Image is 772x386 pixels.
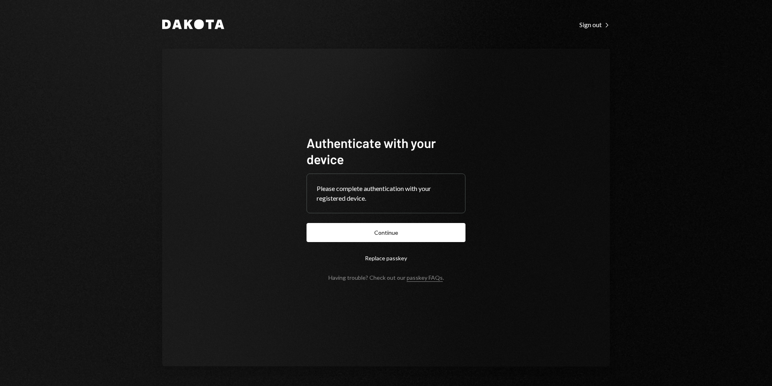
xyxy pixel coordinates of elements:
[307,135,465,167] h1: Authenticate with your device
[328,274,444,281] div: Having trouble? Check out our .
[307,223,465,242] button: Continue
[307,249,465,268] button: Replace passkey
[579,20,610,29] a: Sign out
[317,184,455,203] div: Please complete authentication with your registered device.
[407,274,443,282] a: passkey FAQs
[579,21,610,29] div: Sign out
